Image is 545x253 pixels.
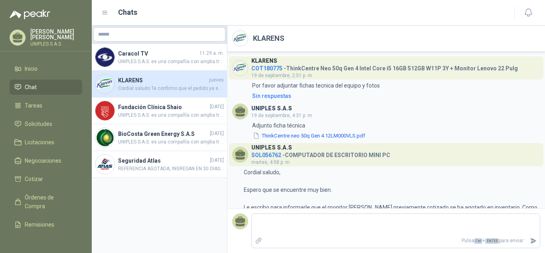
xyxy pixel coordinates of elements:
[118,112,224,119] span: UNIPLES S.A.S. es una compañía con amplia trayectoria en el [PERSON_NAME] colombiano, ofrecemos s...
[252,81,380,90] p: Por favor adjuntar fichas tecnica del equipo y fotos
[10,61,82,76] a: Inicio
[25,156,61,165] span: Negociaciones
[30,42,82,46] p: UNIPLES S.A.S
[95,101,115,120] img: Company Logo
[118,103,208,112] h4: Fundación Clínica Shaio
[25,64,38,73] span: Inicio
[25,101,42,110] span: Tareas
[25,120,52,128] span: Solicitudes
[95,74,115,94] img: Company Logo
[95,155,115,174] img: Company Logo
[210,157,224,164] span: [DATE]
[251,159,291,165] span: martes, 4:58 p. m.
[25,175,43,183] span: Cotizar
[118,58,224,66] span: UNIPLES S.A.S. es una compañía con amplia trayectoria en el [PERSON_NAME] colombiano, ofrecemos s...
[118,156,208,165] h4: Seguridad Atlas
[92,151,227,178] a: Company LogoSeguridad Atlas[DATE]REFERENCIA AGOTADA, INGRESAN EN 30 DIAS APROXIMADAMENTE.
[30,29,82,40] p: [PERSON_NAME] [PERSON_NAME]
[92,98,227,124] a: Company LogoFundación Clínica Shaio[DATE]UNIPLES S.A.S. es una compañía con amplia trayectoria en...
[10,217,82,232] a: Remisiones
[251,145,292,150] h3: UNIPLES S.A.S
[252,131,366,140] button: ThinkCentre neo 50q Gen 4 12LM000VLS.pdf
[252,92,291,100] div: Sin respuestas
[92,71,227,98] a: Company LogoKLARENSjuevesCordial saludo Te confirmo que el pedido ya se está montando en el siste...
[95,48,115,67] img: Company Logo
[10,116,82,131] a: Solicitudes
[251,113,313,118] span: 19 de septiembre, 4:31 p. m.
[485,238,499,244] span: ENTER
[118,76,207,85] h4: KLARENS
[10,171,82,187] a: Cotizar
[118,138,224,146] span: UNIPLES S.A.S. es una compañía con amplia trayectoria en el [PERSON_NAME] colombiano, ofrecemos s...
[251,73,313,78] span: 19 de septiembre, 2:51 p. m.
[10,80,82,95] a: Chat
[92,124,227,151] a: Company LogoBioCosta Green Energy S.A.S[DATE]UNIPLES S.A.S. es una compañía con amplia trayectori...
[527,234,540,248] button: Enviar
[10,10,50,19] img: Logo peakr
[95,128,115,147] img: Company Logo
[251,152,281,158] span: SOL056762
[118,49,198,58] h4: Caracol TV
[252,234,265,248] label: Adjuntar archivos
[251,59,277,63] h3: KLARENS
[251,106,292,111] h3: UNIPLES S.A.S
[10,135,82,150] a: Licitaciones
[10,153,82,168] a: Negociaciones
[118,85,224,92] span: Cordial saludo Te confirmo que el pedido ya se está montando en el sistema para ser procesado por...
[25,83,37,92] span: Chat
[474,238,482,244] span: Ctrl
[209,76,224,84] span: jueves
[265,234,527,248] p: Pulsa + para enviar
[92,44,227,71] a: Company LogoCaracol TV11:29 a. m.UNIPLES S.A.S. es una compañía con amplia trayectoria en el [PER...
[210,103,224,111] span: [DATE]
[251,65,282,72] span: COT180775
[118,165,224,173] span: REFERENCIA AGOTADA, INGRESAN EN 30 DIAS APROXIMADAMENTE.
[233,31,248,46] img: Company Logo
[210,130,224,137] span: [DATE]
[10,98,82,113] a: Tareas
[233,60,248,76] img: Company Logo
[118,129,208,138] h4: BioCosta Green Energy S.A.S
[25,138,54,147] span: Licitaciones
[25,220,54,229] span: Remisiones
[10,190,82,214] a: Órdenes de Compra
[252,121,366,130] p: Adjunto ficha técnica
[251,150,390,157] h4: - COMPUTADOR DE ESCRITORIO MINI PC
[199,50,224,57] span: 11:29 a. m.
[118,7,137,18] h1: Chats
[251,92,540,100] a: Sin respuestas
[253,33,284,44] h2: KLARENS
[25,193,75,211] span: Órdenes de Compra
[251,63,518,71] h4: - ThinkCentre Neo 50q Gen 4 Intel Core i5 16GB 512GB W11P 3Y + Monitor Lenovo 22 Pulg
